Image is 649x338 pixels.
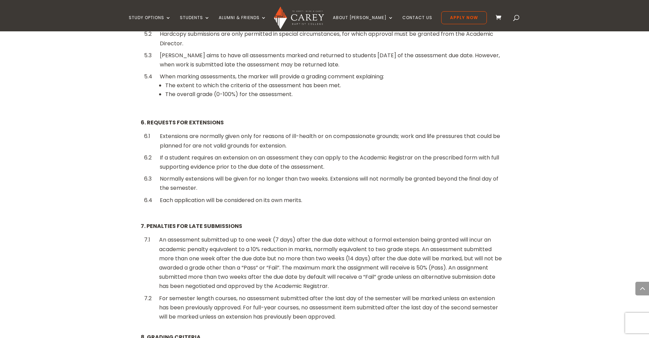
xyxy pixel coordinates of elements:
[141,222,242,230] strong: 7. PENALTIES FOR LATE SUBMISSIONS
[274,6,324,29] img: Carey Baptist College
[441,11,487,24] a: Apply Now
[144,72,152,81] div: 5.4
[144,235,152,244] div: 7.1
[160,29,505,48] div: Hardcopy submissions are only permitted in special circumstances, for which approval must be gran...
[160,153,505,171] div: If a student requires an extension on an assessment they can apply to the Academic Registrar on t...
[160,51,505,69] div: [PERSON_NAME] aims to have all assessments marked and returned to students [DATE] of the assessme...
[144,294,152,303] div: 7.2
[129,15,171,31] a: Study Options
[144,153,152,162] div: 6.2
[160,196,505,205] div: Each application will be considered on its own merits.
[165,81,505,90] li: The extent to which the criteria of the assessment has been met.
[165,90,505,99] li: The overall grade (0-100%) for the assessment.
[144,51,152,60] div: 5.3
[160,72,505,107] div: When marking assessments, the marker will provide a grading comment explaining:
[159,235,505,291] div: An assessment submitted up to one week (7 days) after the due date without a formal extension bei...
[180,15,210,31] a: Students
[219,15,266,31] a: Alumni & Friends
[402,15,432,31] a: Contact Us
[144,132,152,141] div: 6.1
[159,294,505,322] div: For semester length courses, no assessment submitted after the last day of the semester will be m...
[144,196,152,205] div: 6.4
[160,174,505,193] div: Normally extensions will be given for no longer than two weeks. Extensions will not normally be g...
[160,132,505,150] div: Extensions are normally given only for reasons of ill-health or on compassionate grounds; work an...
[144,29,152,39] div: 5.2
[144,174,152,183] div: 6.3
[333,15,393,31] a: About [PERSON_NAME]
[141,119,224,126] strong: 6. REQUESTS FOR EXTENSIONS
